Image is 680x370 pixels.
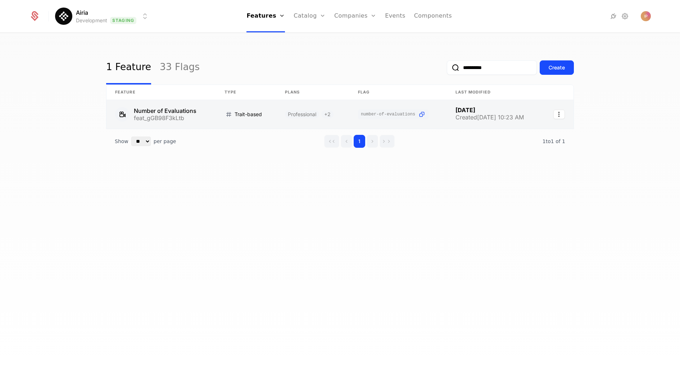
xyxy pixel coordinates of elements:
[641,11,651,21] img: Ivana Popova
[324,135,339,148] button: Go to first page
[553,110,565,119] button: Select action
[621,12,629,20] a: Settings
[543,138,565,144] span: 1
[160,51,200,84] a: 33 Flags
[641,11,651,21] button: Open user button
[447,85,542,100] th: Last Modified
[324,135,395,148] div: Page navigation
[106,129,574,154] div: Table pagination
[55,8,72,25] img: Airia
[540,60,574,75] button: Create
[341,135,352,148] button: Go to previous page
[354,135,365,148] button: Go to page 1
[76,8,88,17] span: Airia
[543,138,562,144] span: 1 to 1 of
[110,17,136,24] span: Staging
[154,138,176,145] span: per page
[549,64,565,71] div: Create
[115,138,128,145] span: Show
[380,135,395,148] button: Go to last page
[349,85,447,100] th: Flag
[106,85,216,100] th: Feature
[57,8,149,24] button: Select environment
[216,85,276,100] th: Type
[367,135,378,148] button: Go to next page
[131,137,151,146] select: Select page size
[276,85,349,100] th: Plans
[76,17,107,24] div: Development
[609,12,618,20] a: Integrations
[106,51,151,84] a: 1 Feature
